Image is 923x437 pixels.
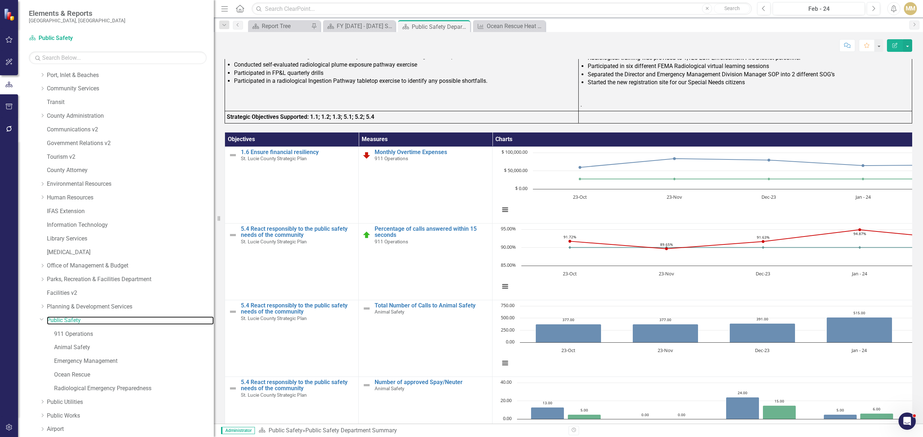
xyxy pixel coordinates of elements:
[562,317,574,322] text: 377.00
[229,384,237,393] img: Not Defined
[54,357,214,365] a: Emergency Management
[762,240,765,243] path: Dec-23, 91.63. Actual.
[29,9,125,18] span: Elements & Reports
[375,379,489,386] a: Number of approved Spay/Neuter
[588,78,910,87] li: Started the new registration site for our Special Needs citizens
[375,156,408,161] span: 911 Operations
[501,225,516,232] text: 95.00%
[362,381,371,389] img: Not Defined
[47,139,214,148] a: Government Relations v2
[641,412,649,417] text: 0.00
[241,302,355,315] a: 5.4 React responsibly to the public safety needs of the community
[362,231,371,239] img: On Target
[375,239,408,244] span: 911 Operations
[660,242,673,247] text: 89.65%
[858,246,861,249] path: Jan - 24, 90. Target.
[229,231,237,239] img: Not Defined
[757,235,769,240] text: 91.63%
[500,397,512,404] text: 20.00
[47,289,214,297] a: Facilities v2
[775,5,862,13] div: Feb - 24
[568,414,601,419] path: 23-Oct, 5. Cats.
[531,407,564,419] path: 23-Oct, 13. Dogs.
[667,194,682,200] text: 23-Nov
[501,244,516,250] text: 90.00%
[362,151,371,159] img: Below Plan
[47,303,214,311] a: Planning & Development Services
[47,398,214,406] a: Public Utilities
[659,270,674,277] text: 23-Nov
[47,153,214,161] a: Tourism v2
[241,315,307,321] span: St. Lucie County Strategic Plan
[225,223,359,300] td: Double-Click to Edit Right Click for Context Menu
[678,412,685,417] text: 0.00
[325,22,393,31] a: FY [DATE] - [DATE] Strategic Plan
[47,248,214,257] a: [MEDICAL_DATA]
[768,177,770,180] path: Dec-23, 27,500. Target.
[569,240,571,243] path: 23-Oct, 91.72. Actual.
[375,149,489,156] a: Monthly Overtime Expenses
[259,427,563,435] div: »
[563,270,577,277] text: 23-Oct
[515,185,527,192] text: $ 0.00
[47,166,214,175] a: County Attorney
[774,398,784,404] text: 15.00
[504,167,527,174] text: $ 50,000.00
[738,390,747,395] text: 24.00
[851,347,867,353] text: Jan - 24
[234,69,577,77] li: Participated in FP&L quarterly drills
[225,300,359,377] td: Double-Click to Edit Right Click for Context Menu
[47,85,214,93] a: Community Services
[500,379,512,385] text: 40.00
[234,77,577,85] li: Participated in a radiological Ingestion Pathway tabletop exercise to identify any possible short...
[658,347,673,353] text: 23-Nov
[229,151,237,159] img: Not Defined
[241,392,307,398] span: St. Lucie County Strategic Plan
[904,2,917,15] button: MM
[773,2,865,15] button: Feb - 24
[761,194,776,200] text: Dec-23
[362,304,371,313] img: Not Defined
[543,400,552,405] text: 13.00
[730,323,795,342] path: Dec-23, 391. Actual.
[252,3,752,15] input: Search ClearPoint...
[54,371,214,379] a: Ocean Rescue
[337,22,393,31] div: FY [DATE] - [DATE] Strategic Plan
[580,99,910,109] p: .
[501,314,515,321] text: 500.00
[47,98,214,107] a: Transit
[241,239,307,244] span: St. Lucie County Strategic Plan
[227,113,374,120] strong: Strategic Objectives Supported: 1.1; 1.2; 1.3; 5.1; 5.2; 5.4
[269,427,302,434] a: Public Safety
[827,317,892,342] path: Jan - 24, 515. Actual.
[500,205,510,215] button: View chart menu, Chart
[536,324,601,342] path: 23-Oct, 377. Actual.
[673,177,676,180] path: 23-Nov, 27,500. Target.
[375,386,404,391] span: Animal Safety
[221,427,255,434] span: Administrator
[853,310,865,315] text: 515.00
[47,194,214,202] a: Human Resources
[754,424,768,430] text: Dec-23
[756,270,770,277] text: Dec-23
[250,22,309,31] a: Report Tree
[580,407,588,413] text: 5.00
[656,424,671,430] text: 23-Nov
[559,424,573,430] text: 23-Oct
[54,384,214,393] a: Radiological Emergency Preparedness
[564,234,576,239] text: 91.72%
[824,414,857,419] path: Jan - 24, 5. Dogs.
[502,149,527,155] text: $ 100,000.00
[241,149,355,156] a: 1.6 Ensure financial resiliency
[724,5,740,11] span: Search
[487,22,543,31] div: Ocean Rescue Heat Map
[47,275,214,284] a: Parks, Recreation & Facilities Department
[359,300,493,377] td: Double-Click to Edit Right Click for Context Menu
[375,302,489,309] a: Total Number of Calls to Animal Safety
[714,4,750,14] button: Search
[47,425,214,433] a: Airport
[29,51,207,64] input: Search Below...
[47,316,214,325] a: Public Safety
[755,347,769,353] text: Dec-23
[768,158,770,161] path: Dec-23, 79,502.05. Actual.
